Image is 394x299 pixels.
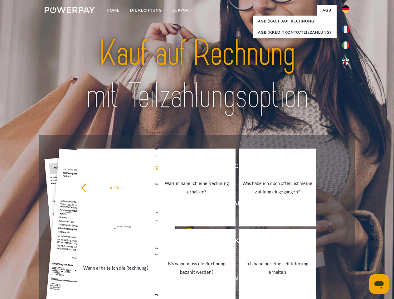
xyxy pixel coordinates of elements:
img: title-powerpay_de.svg [60,30,334,119]
iframe: Schaltfläche zum Öffnen des Messaging-Fensters [369,274,389,294]
img: en [342,58,349,65]
img: it [342,41,349,49]
div: zurück [81,183,151,192]
a: AGB (Kreditkonto/Teilzahlung) [253,27,337,38]
a: SUPPORT [167,5,197,16]
img: fr [342,26,349,33]
a: DIE RECHNUNG [125,5,167,16]
div: Ich habe nur eine Teillieferung erhalten [242,259,313,276]
img: de [342,5,349,13]
img: logo-powerpay-white.svg [45,7,95,13]
a: Home [101,5,125,16]
a: agb [317,5,337,16]
a: Was habe ich noch offen, ist meine Zahlung eingegangen? [239,149,316,226]
div: Wann erhalte ich die Rechnung? [81,263,151,272]
div: Warum habe ich eine Rechnung erhalten? [162,179,232,196]
div: Bis wann muss die Rechnung bezahlt werden? [162,259,232,276]
a: AGB (Kauf auf Rechnung) [253,16,337,27]
div: Was habe ich noch offen, ist meine Zahlung eingegangen? [242,179,313,196]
